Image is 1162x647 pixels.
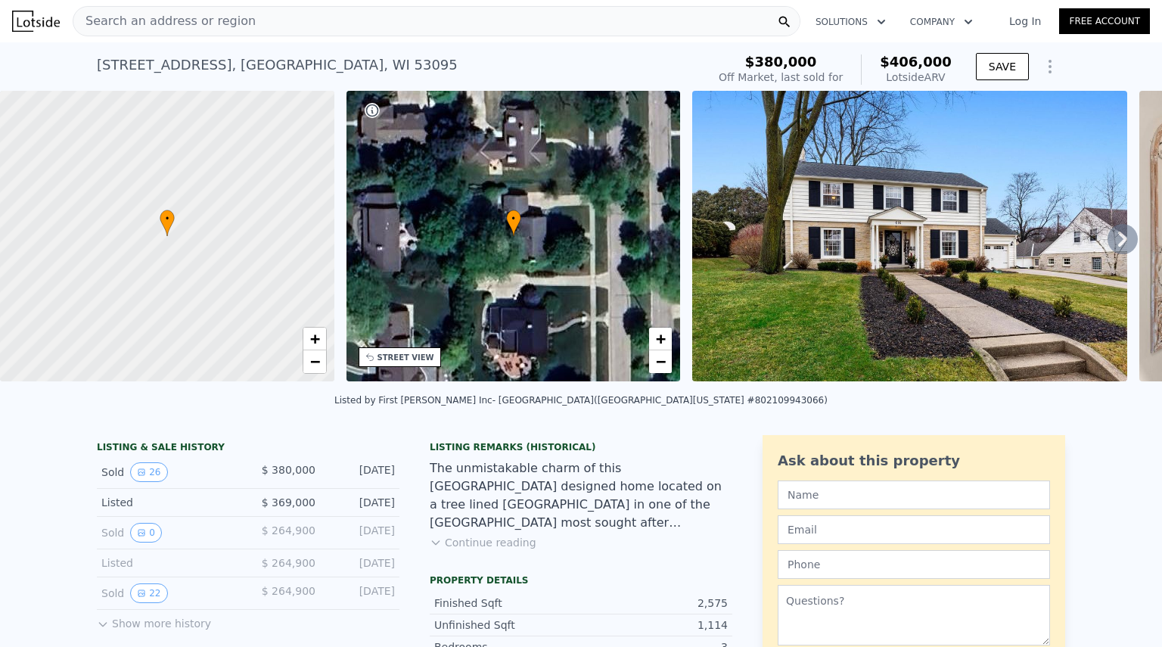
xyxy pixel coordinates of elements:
[778,515,1050,544] input: Email
[262,464,315,476] span: $ 380,000
[12,11,60,32] img: Lotside
[880,70,952,85] div: Lotside ARV
[976,53,1029,80] button: SAVE
[303,328,326,350] a: Zoom in
[778,481,1050,509] input: Name
[73,12,256,30] span: Search an address or region
[262,585,315,597] span: $ 264,900
[581,596,728,611] div: 2,575
[430,459,732,532] div: The unmistakable charm of this [GEOGRAPHIC_DATA] designed home located on a tree lined [GEOGRAPHI...
[328,495,395,510] div: [DATE]
[328,583,395,603] div: [DATE]
[262,496,315,509] span: $ 369,000
[309,329,319,348] span: +
[430,535,536,550] button: Continue reading
[898,8,985,36] button: Company
[377,352,434,363] div: STREET VIEW
[130,523,162,543] button: View historical data
[880,54,952,70] span: $406,000
[262,557,315,569] span: $ 264,900
[991,14,1059,29] a: Log In
[430,574,732,586] div: Property details
[101,462,236,482] div: Sold
[328,462,395,482] div: [DATE]
[101,495,236,510] div: Listed
[309,352,319,371] span: −
[262,524,315,537] span: $ 264,900
[97,441,399,456] div: LISTING & SALE HISTORY
[803,8,898,36] button: Solutions
[719,70,843,85] div: Off Market, last sold for
[130,583,167,603] button: View historical data
[434,617,581,633] div: Unfinished Sqft
[656,329,666,348] span: +
[1059,8,1150,34] a: Free Account
[328,555,395,571] div: [DATE]
[97,54,458,76] div: [STREET_ADDRESS] , [GEOGRAPHIC_DATA] , WI 53095
[506,210,521,236] div: •
[656,352,666,371] span: −
[334,395,828,406] div: Listed by First [PERSON_NAME] Inc- [GEOGRAPHIC_DATA] ([GEOGRAPHIC_DATA][US_STATE] #802109943066)
[303,350,326,373] a: Zoom out
[101,555,236,571] div: Listed
[1035,51,1065,82] button: Show Options
[328,523,395,543] div: [DATE]
[430,441,732,453] div: Listing Remarks (Historical)
[649,350,672,373] a: Zoom out
[778,550,1050,579] input: Phone
[778,450,1050,471] div: Ask about this property
[692,91,1127,381] img: Sale: 134155195 Parcel: 106357765
[649,328,672,350] a: Zoom in
[506,212,521,226] span: •
[745,54,817,70] span: $380,000
[101,523,236,543] div: Sold
[434,596,581,611] div: Finished Sqft
[101,583,236,603] div: Sold
[581,617,728,633] div: 1,114
[160,212,175,226] span: •
[97,610,211,631] button: Show more history
[130,462,167,482] button: View historical data
[160,210,175,236] div: •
